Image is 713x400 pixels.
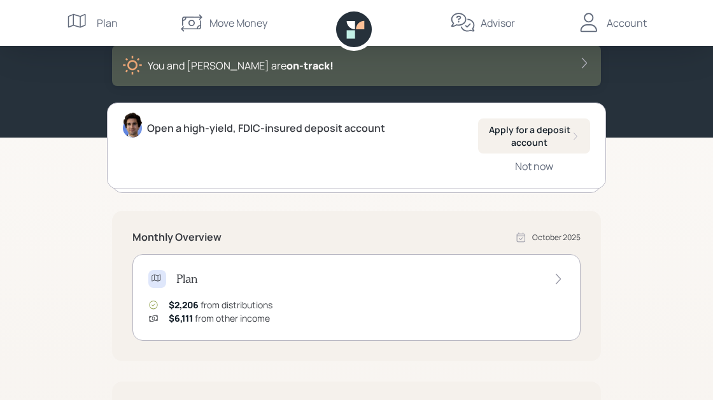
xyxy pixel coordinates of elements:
[169,311,270,325] div: from other income
[478,118,590,154] button: Apply for a deposit account
[169,298,272,311] div: from distributions
[122,55,143,76] img: sunny-XHVQM73Q.digested.png
[169,312,193,324] span: $6,111
[147,120,385,136] div: Open a high-yield, FDIC-insured deposit account
[176,272,197,286] h4: Plan
[123,112,142,138] img: harrison-schaefer-headshot-2.png
[481,15,515,31] div: Advisor
[286,59,334,73] span: on‑track!
[132,231,222,243] h5: Monthly Overview
[169,299,199,311] span: $2,206
[488,124,580,148] div: Apply for a deposit account
[515,159,553,173] div: Not now
[97,15,118,31] div: Plan
[148,58,334,73] div: You and [PERSON_NAME] are
[209,15,267,31] div: Move Money
[532,232,581,243] div: October 2025
[607,15,647,31] div: Account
